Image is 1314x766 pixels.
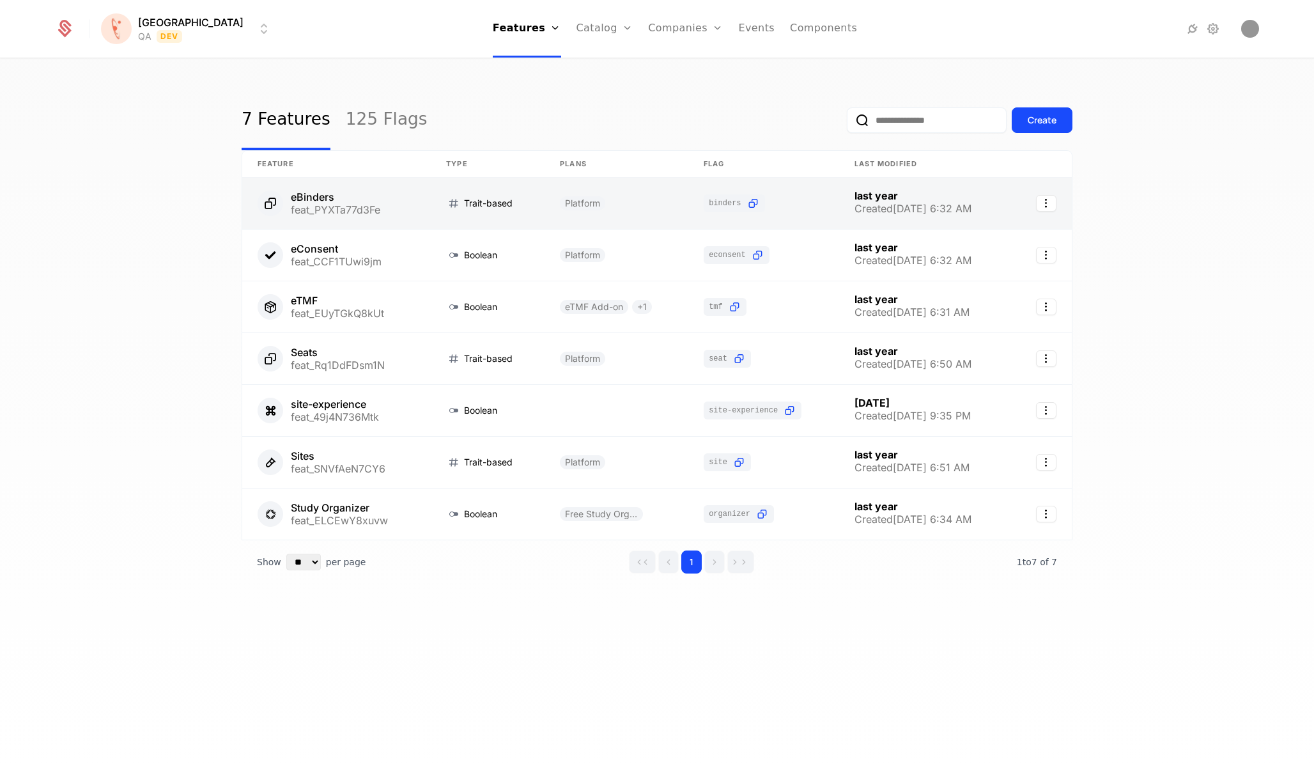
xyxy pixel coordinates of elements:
[1028,114,1056,127] div: Create
[242,90,330,150] a: 7 Features
[1012,107,1072,133] button: Create
[326,556,366,568] span: per page
[1205,21,1221,36] a: Settings
[629,551,656,574] button: Go to first page
[431,151,545,178] th: Type
[1017,557,1051,567] span: 1 to 7 of
[157,30,183,43] span: Dev
[1036,299,1056,315] button: Select action
[1017,557,1057,567] span: 7
[1185,21,1200,36] a: Integrations
[839,151,1012,178] th: Last Modified
[1036,195,1056,212] button: Select action
[242,151,431,178] th: Feature
[658,551,679,574] button: Go to previous page
[1036,454,1056,471] button: Select action
[257,556,281,568] span: Show
[1036,350,1056,367] button: Select action
[286,554,321,570] select: Select page size
[629,551,754,574] div: Page navigation
[727,551,754,574] button: Go to last page
[101,13,132,44] img: Florence
[1036,247,1056,263] button: Select action
[1036,506,1056,522] button: Select action
[681,551,702,574] button: Go to page 1
[545,151,688,178] th: Plans
[1241,20,1259,38] button: Open user button
[138,15,243,30] span: [GEOGRAPHIC_DATA]
[346,90,428,150] a: 125 Flags
[105,15,272,43] button: Select environment
[1241,20,1259,38] img: Miloš Janković
[704,551,725,574] button: Go to next page
[242,540,1072,584] div: Table pagination
[138,30,151,43] div: QA
[1036,402,1056,419] button: Select action
[688,151,839,178] th: Flag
